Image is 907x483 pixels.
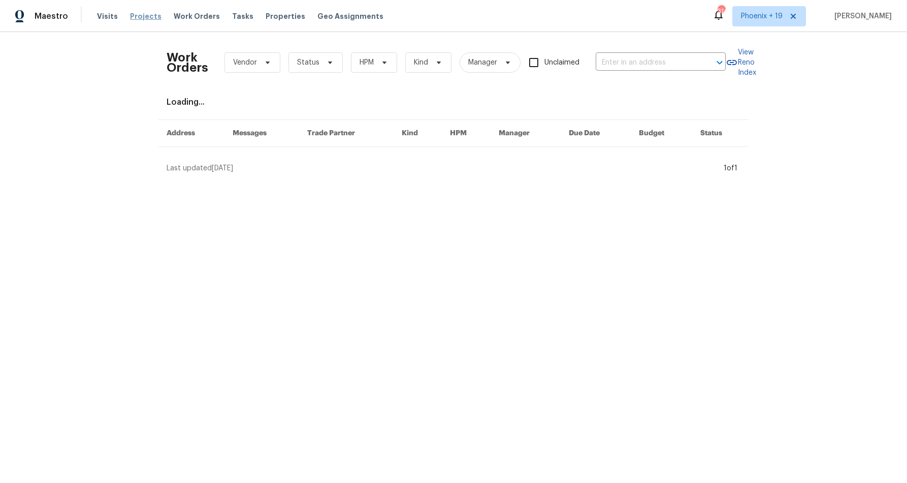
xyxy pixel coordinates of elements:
[468,57,497,68] span: Manager
[631,120,692,147] th: Budget
[718,6,725,16] div: 314
[212,165,233,172] span: [DATE]
[167,97,740,107] div: Loading...
[724,163,737,173] div: 1 of 1
[712,55,727,70] button: Open
[232,13,253,20] span: Tasks
[414,57,428,68] span: Kind
[692,120,749,147] th: Status
[442,120,491,147] th: HPM
[167,163,721,173] div: Last updated
[394,120,442,147] th: Kind
[317,11,383,21] span: Geo Assignments
[158,120,224,147] th: Address
[596,55,697,71] input: Enter in an address
[830,11,892,21] span: [PERSON_NAME]
[174,11,220,21] span: Work Orders
[544,57,579,68] span: Unclaimed
[299,120,394,147] th: Trade Partner
[130,11,161,21] span: Projects
[35,11,68,21] span: Maestro
[97,11,118,21] span: Visits
[266,11,305,21] span: Properties
[297,57,319,68] span: Status
[726,47,756,78] a: View Reno Index
[741,11,783,21] span: Phoenix + 19
[360,57,374,68] span: HPM
[233,57,257,68] span: Vendor
[224,120,299,147] th: Messages
[167,52,208,73] h2: Work Orders
[491,120,561,147] th: Manager
[561,120,631,147] th: Due Date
